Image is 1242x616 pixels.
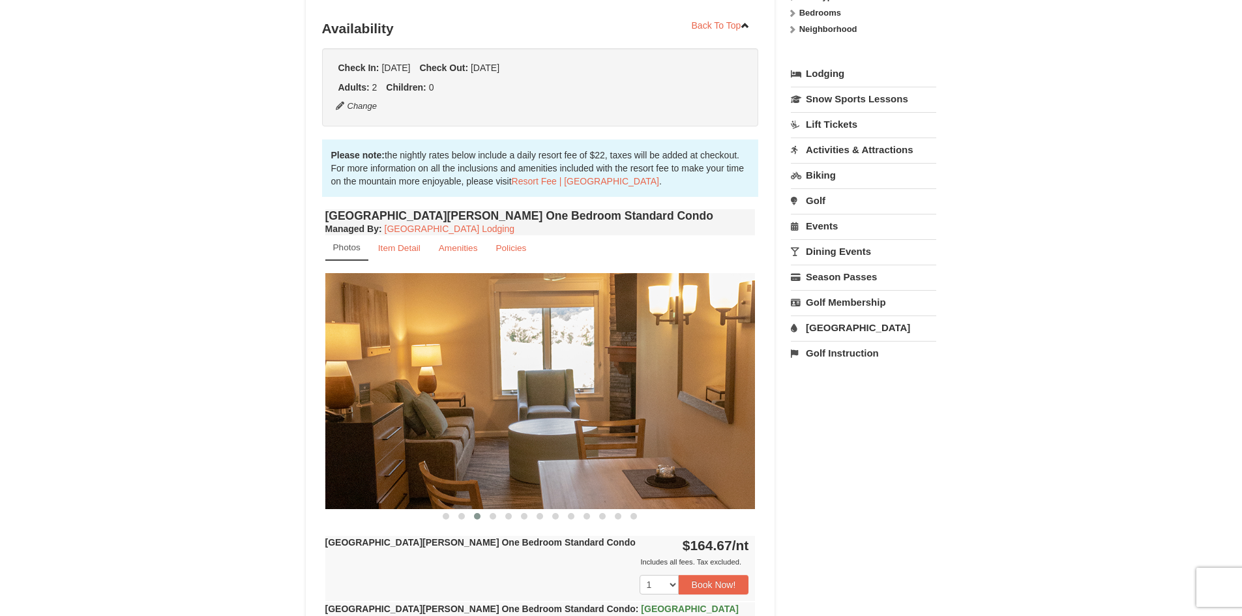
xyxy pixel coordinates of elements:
[325,224,379,234] span: Managed By
[378,243,421,253] small: Item Detail
[419,63,468,73] strong: Check Out:
[335,99,378,113] button: Change
[791,138,936,162] a: Activities & Attractions
[512,176,659,186] a: Resort Fee | [GEOGRAPHIC_DATA]
[683,538,749,553] strong: $164.67
[799,24,857,34] strong: Neighborhood
[325,235,368,261] a: Photos
[429,82,434,93] span: 0
[791,290,936,314] a: Golf Membership
[430,235,486,261] a: Amenities
[791,163,936,187] a: Biking
[683,16,759,35] a: Back To Top
[791,315,936,340] a: [GEOGRAPHIC_DATA]
[331,150,385,160] strong: Please note:
[799,8,841,18] strong: Bedrooms
[386,82,426,93] strong: Children:
[791,239,936,263] a: Dining Events
[372,82,377,93] span: 2
[381,63,410,73] span: [DATE]
[636,604,639,614] span: :
[370,235,429,261] a: Item Detail
[322,139,759,197] div: the nightly rates below include a daily resort fee of $22, taxes will be added at checkout. For m...
[338,82,370,93] strong: Adults:
[322,16,759,42] h3: Availability
[791,265,936,289] a: Season Passes
[325,273,756,508] img: 18876286-191-b92e729b.jpg
[325,224,382,234] strong: :
[732,538,749,553] span: /nt
[338,63,379,73] strong: Check In:
[791,214,936,238] a: Events
[487,235,535,261] a: Policies
[325,537,636,548] strong: [GEOGRAPHIC_DATA][PERSON_NAME] One Bedroom Standard Condo
[325,209,756,222] h4: [GEOGRAPHIC_DATA][PERSON_NAME] One Bedroom Standard Condo
[679,575,749,594] button: Book Now!
[333,242,361,252] small: Photos
[791,87,936,111] a: Snow Sports Lessons
[791,62,936,85] a: Lodging
[495,243,526,253] small: Policies
[791,112,936,136] a: Lift Tickets
[471,63,499,73] span: [DATE]
[439,243,478,253] small: Amenities
[385,224,514,234] a: [GEOGRAPHIC_DATA] Lodging
[791,341,936,365] a: Golf Instruction
[791,188,936,213] a: Golf
[325,555,749,568] div: Includes all fees. Tax excluded.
